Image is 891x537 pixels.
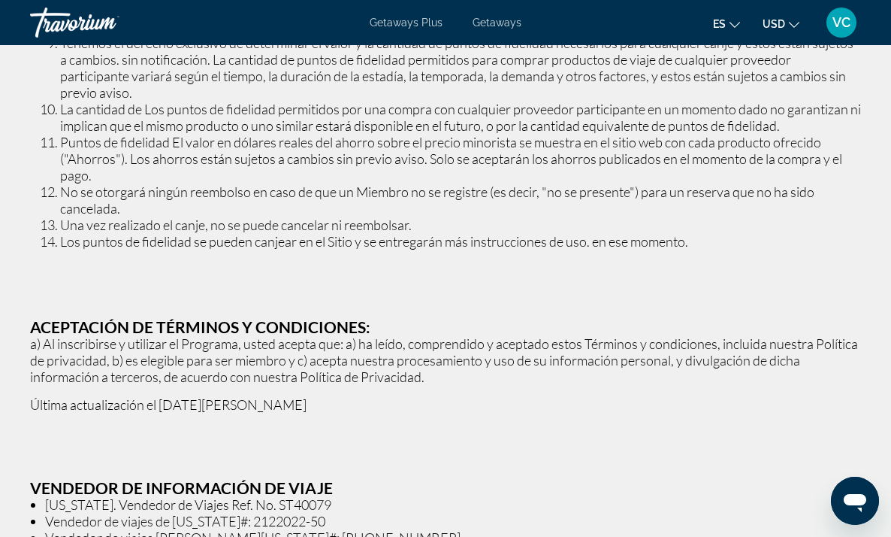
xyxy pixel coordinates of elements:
a: Travorium [30,3,180,42]
button: Change currency [763,13,799,35]
li: [US_STATE]. Vendedor de Viajes Ref. No. ST40079 [45,496,861,513]
button: User Menu [822,7,861,38]
li: Puntos de fidelidad El valor en dólares reales del ahorro sobre el precio minorista se muestra en... [60,134,861,184]
strong: VENDEDOR DE INFORMACIÓN DE VIAJE [30,478,333,497]
li: Tenemos el derecho exclusivo de determinar el valor y la cantidad de puntos de fidelidad necesari... [60,35,861,101]
span: USD [763,18,785,30]
span: VC [832,15,850,30]
a: Getaways [473,17,521,29]
li: Vendedor de viajes de [US_STATE]#: 2122022-50 [45,513,861,529]
span: es [713,18,726,30]
li: La cantidad de Los puntos de fidelidad permitidos por una compra con cualquier proveedor particip... [60,101,861,134]
a: Getaways Plus [370,17,442,29]
li: Los puntos de fidelidad se pueden canjear en el Sitio y se entregarán más instrucciones de uso. e... [60,233,861,250]
p: Última actualización el [DATE][PERSON_NAME] [30,396,861,413]
p: a) Al inscribirse y utilizar el Programa, usted acepta que: a) ha leído, comprendido y aceptado e... [30,335,861,385]
iframe: Botón para iniciar la ventana de mensajería [831,477,879,525]
button: Change language [713,13,740,35]
li: Una vez realizado el canje, no se puede cancelar ni reembolsar. [60,217,861,233]
li: No se otorgará ningún reembolso en caso de que un Miembro no se registre (es decir, "no se presen... [60,184,861,217]
strong: ACEPTACIÓN DE TÉRMINOS Y CONDICIONES: [30,317,370,336]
